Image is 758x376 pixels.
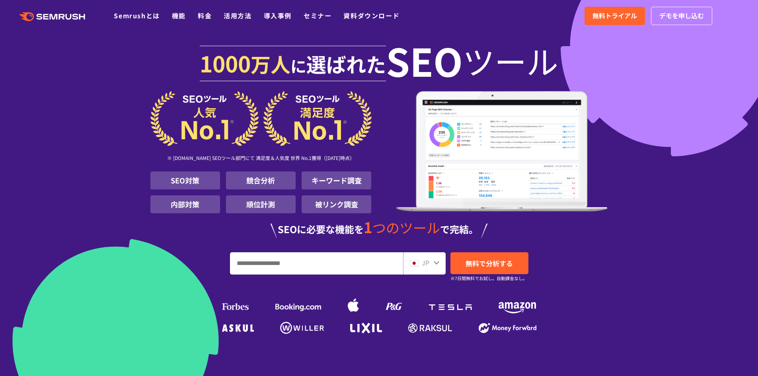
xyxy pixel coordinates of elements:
[422,258,429,267] span: JP
[592,11,637,21] span: 無料トライアル
[198,11,212,20] a: 料金
[230,253,403,274] input: URL、キーワードを入力してください
[302,195,371,213] li: 被リンク調査
[226,171,296,189] li: 競合分析
[304,11,331,20] a: セミナー
[659,11,704,21] span: デモを申し込む
[200,47,251,79] span: 1000
[585,7,645,25] a: 無料トライアル
[290,54,306,77] span: に
[251,49,290,78] span: 万人
[466,258,513,268] span: 無料で分析する
[226,195,296,213] li: 順位計測
[386,45,463,76] span: SEO
[372,218,440,237] span: つのツール
[150,220,608,238] div: SEOに必要な機能を
[651,7,712,25] a: デモを申し込む
[150,171,220,189] li: SEO対策
[343,11,399,20] a: 資料ダウンロード
[450,275,527,282] small: ※7日間無料でお試し。自動課金なし。
[264,11,292,20] a: 導入事例
[463,45,558,76] span: ツール
[150,195,220,213] li: 内部対策
[150,146,372,171] div: ※ [DOMAIN_NAME] SEOツール部門にて 満足度＆人気度 世界 No.1獲得（[DATE]時点）
[440,222,478,236] span: で完結。
[224,11,251,20] a: 活用方法
[364,216,372,238] span: 1
[172,11,186,20] a: 機能
[450,252,528,274] a: 無料で分析する
[302,171,371,189] li: キーワード調査
[114,11,160,20] a: Semrushとは
[306,49,386,78] span: 選ばれた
